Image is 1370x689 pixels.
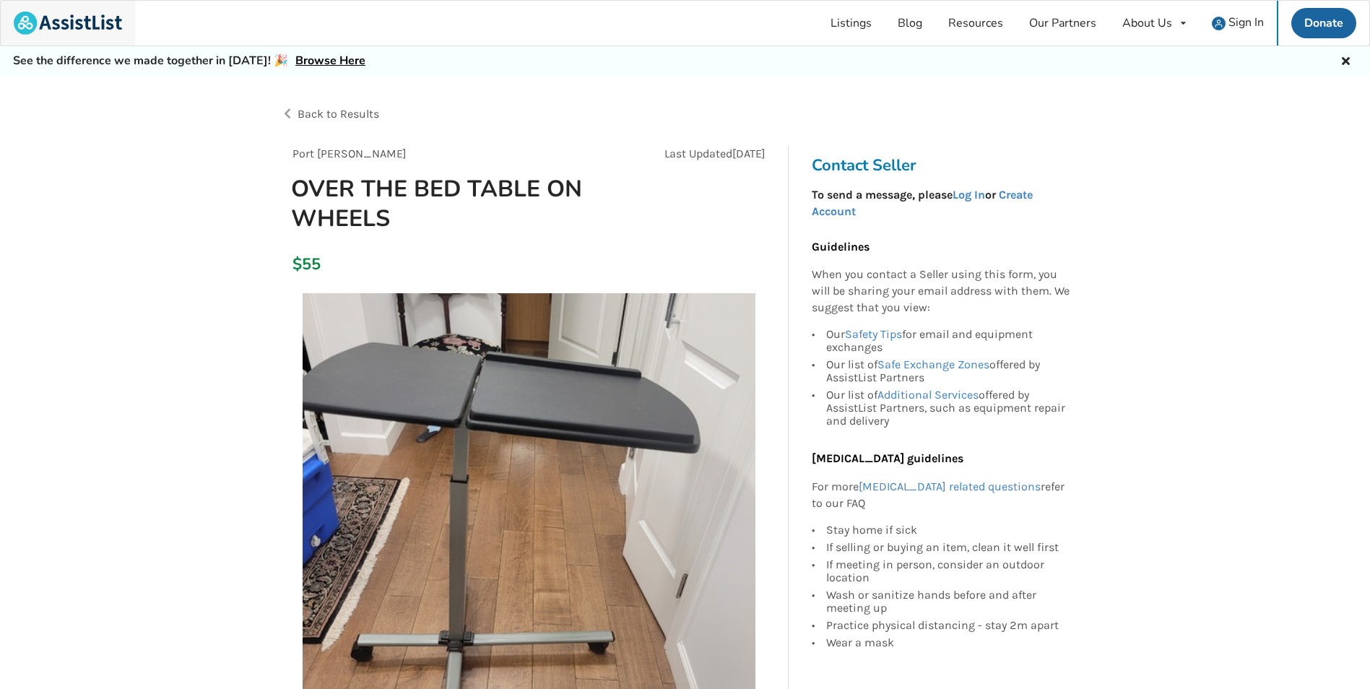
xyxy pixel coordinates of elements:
[935,1,1016,45] a: Resources
[845,327,902,341] a: Safety Tips
[826,617,1070,634] div: Practice physical distancing - stay 2m apart
[826,586,1070,617] div: Wash or sanitize hands before and after meeting up
[1212,17,1226,30] img: user icon
[826,634,1070,649] div: Wear a mask
[14,12,122,35] img: assistlist-logo
[826,328,1070,356] div: Our for email and equipment exchanges
[812,479,1070,512] p: For more refer to our FAQ
[826,524,1070,539] div: Stay home if sick
[1199,1,1277,45] a: user icon Sign In
[292,147,407,160] span: Port [PERSON_NAME]
[812,188,1033,218] a: Create Account
[826,539,1070,556] div: If selling or buying an item, clean it well first
[1016,1,1109,45] a: Our Partners
[1122,17,1172,29] div: About Us
[812,451,963,465] b: [MEDICAL_DATA] guidelines
[732,147,766,160] span: [DATE]
[812,266,1070,316] p: When you contact a Seller using this form, you will be sharing your email address with them. We s...
[885,1,935,45] a: Blog
[13,53,365,69] h5: See the difference we made together in [DATE]! 🎉
[953,188,985,201] a: Log In
[826,386,1070,428] div: Our list of offered by AssistList Partners, such as equipment repair and delivery
[818,1,885,45] a: Listings
[812,155,1078,175] h3: Contact Seller
[292,254,300,274] div: $55
[826,356,1070,386] div: Our list of offered by AssistList Partners
[859,480,1041,493] a: [MEDICAL_DATA] related questions
[664,147,732,160] span: Last Updated
[295,53,365,69] a: Browse Here
[1291,8,1356,38] a: Donate
[812,188,1033,218] strong: To send a message, please or
[877,388,979,402] a: Additional Services
[826,556,1070,586] div: If meeting in person, consider an outdoor location
[812,240,870,253] b: Guidelines
[298,107,379,121] span: Back to Results
[1228,14,1264,30] span: Sign In
[877,357,989,371] a: Safe Exchange Zones
[279,174,621,233] h1: OVER THE BED TABLE ON WHEELS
